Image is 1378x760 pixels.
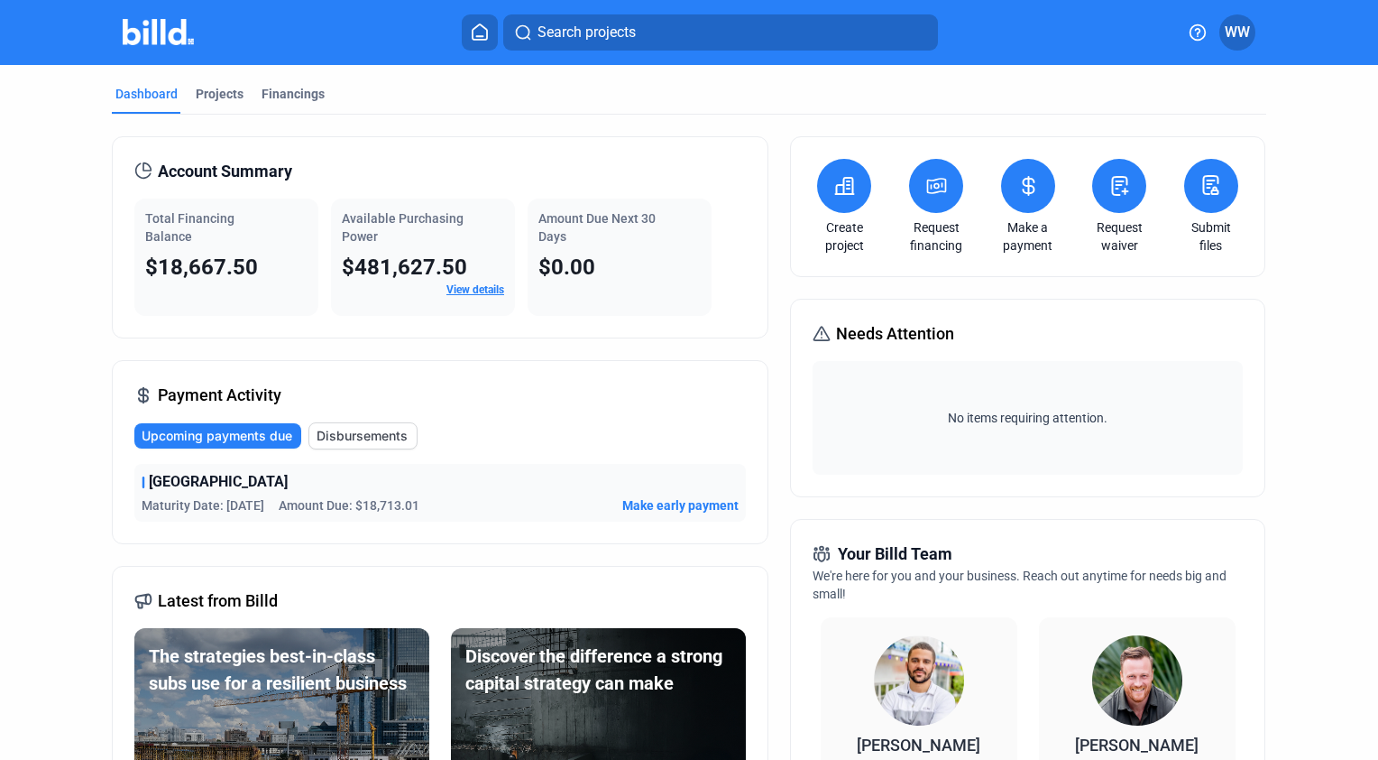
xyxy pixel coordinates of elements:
[465,643,731,697] div: Discover the difference a strong capital strategy can make
[1219,14,1255,51] button: WW
[142,496,264,514] span: Maturity Date: [DATE]
[123,19,194,45] img: Billd Company Logo
[446,283,504,296] a: View details
[1092,635,1182,726] img: Territory Manager
[342,255,467,280] span: $481,627.50
[1075,736,1199,755] span: [PERSON_NAME]
[503,14,938,51] button: Search projects
[905,218,968,255] a: Request financing
[134,423,301,449] button: Upcoming payments due
[997,218,1060,255] a: Make a payment
[622,496,739,514] button: Make early payment
[149,471,288,493] span: [GEOGRAPHIC_DATA]
[838,542,952,567] span: Your Billd Team
[1180,218,1243,255] a: Submit files
[279,496,419,514] span: Amount Due: $18,713.01
[158,589,278,614] span: Latest from Billd
[813,569,1226,601] span: We're here for you and your business. Reach out anytime for needs big and small!
[158,383,281,408] span: Payment Activity
[142,427,292,445] span: Upcoming payments due
[196,85,243,103] div: Projects
[1088,218,1151,255] a: Request waiver
[149,643,415,697] div: The strategies best-in-class subs use for a resilient business
[115,85,178,103] div: Dashboard
[262,85,325,103] div: Financings
[538,255,595,280] span: $0.00
[1225,22,1250,43] span: WW
[145,255,258,280] span: $18,667.50
[145,211,234,244] span: Total Financing Balance
[874,635,964,726] img: Relationship Manager
[308,422,418,450] button: Disbursements
[342,211,464,244] span: Available Purchasing Power
[538,211,656,244] span: Amount Due Next 30 Days
[820,409,1235,427] span: No items requiring attention.
[857,736,980,755] span: [PERSON_NAME]
[537,22,636,43] span: Search projects
[317,427,408,445] span: Disbursements
[158,159,292,184] span: Account Summary
[813,218,876,255] a: Create project
[836,321,954,347] span: Needs Attention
